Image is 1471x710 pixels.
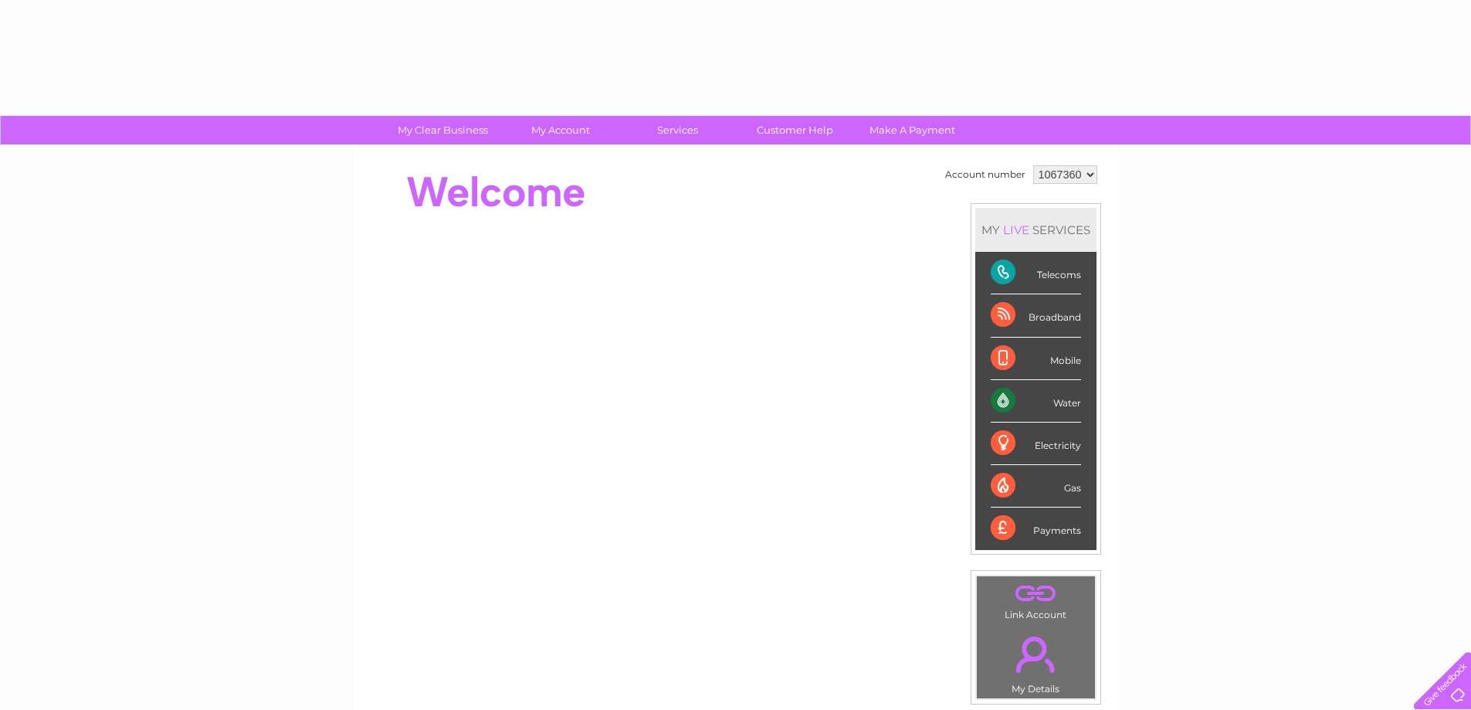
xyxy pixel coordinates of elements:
a: Services [614,116,741,144]
a: My Clear Business [379,116,507,144]
div: Gas [991,465,1081,508]
a: . [981,580,1091,607]
td: Account number [941,161,1029,188]
div: Payments [991,508,1081,549]
a: My Account [497,116,624,144]
div: Electricity [991,423,1081,465]
a: . [981,627,1091,681]
td: My Details [976,623,1096,699]
div: Telecoms [991,252,1081,294]
div: Water [991,380,1081,423]
a: Make A Payment [849,116,976,144]
div: Mobile [991,338,1081,380]
a: Customer Help [731,116,859,144]
div: Broadband [991,294,1081,337]
div: MY SERVICES [975,208,1096,252]
div: LIVE [1000,223,1032,237]
td: Link Account [976,576,1096,624]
